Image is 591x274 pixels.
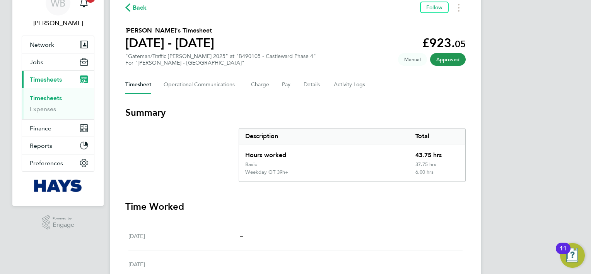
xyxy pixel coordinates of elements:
[422,36,466,50] app-decimal: £923.
[409,161,465,169] div: 37.75 hrs
[409,169,465,182] div: 6.00 hrs
[128,231,240,241] div: [DATE]
[245,161,257,168] div: Basic
[22,88,94,119] div: Timesheets
[30,125,51,132] span: Finance
[426,4,442,11] span: Follow
[22,19,94,28] span: William Brown
[409,144,465,161] div: 43.75 hrs
[30,58,43,66] span: Jobs
[125,200,466,213] h3: Time Worked
[239,128,466,182] div: Summary
[240,232,243,240] span: –
[42,215,75,230] a: Powered byEngage
[30,159,63,167] span: Preferences
[22,36,94,53] button: Network
[239,128,409,144] div: Description
[53,222,74,228] span: Engage
[34,180,82,192] img: hays-logo-retina.png
[334,75,366,94] button: Activity Logs
[409,128,465,144] div: Total
[125,60,316,66] div: For "[PERSON_NAME] - [GEOGRAPHIC_DATA]"
[125,35,214,51] h1: [DATE] - [DATE]
[22,71,94,88] button: Timesheets
[398,53,427,66] span: This timesheet was manually created.
[452,2,466,14] button: Timesheets Menu
[420,2,449,13] button: Follow
[455,38,466,50] span: 05
[125,106,466,119] h3: Summary
[22,180,94,192] a: Go to home page
[240,260,243,268] span: –
[125,53,316,66] div: "Gateman/Traffic [PERSON_NAME] 2025" at "B490105 - Castleward Phase 4"
[128,260,240,269] div: [DATE]
[251,75,270,94] button: Charge
[560,248,567,259] div: 11
[22,137,94,154] button: Reports
[282,75,291,94] button: Pay
[30,41,54,48] span: Network
[53,215,74,222] span: Powered by
[133,3,147,12] span: Back
[239,144,409,161] div: Hours worked
[164,75,239,94] button: Operational Communications
[22,120,94,137] button: Finance
[30,142,52,149] span: Reports
[30,105,56,113] a: Expenses
[560,243,585,268] button: Open Resource Center, 11 new notifications
[125,26,214,35] h2: [PERSON_NAME]'s Timesheet
[304,75,321,94] button: Details
[30,94,62,102] a: Timesheets
[125,75,151,94] button: Timesheet
[125,3,147,12] button: Back
[430,53,466,66] span: This timesheet has been approved.
[245,169,289,175] div: Weekday OT 39h+
[30,76,62,83] span: Timesheets
[22,154,94,171] button: Preferences
[22,53,94,70] button: Jobs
